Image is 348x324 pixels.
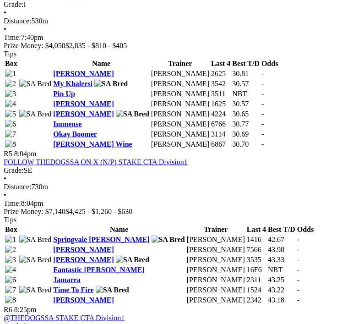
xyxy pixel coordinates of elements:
[297,276,299,284] span: -
[5,286,16,294] img: 7
[152,236,185,244] img: SA Bred
[232,130,260,139] td: 30.69
[19,256,52,264] img: SA Bred
[261,80,264,88] span: -
[53,286,93,294] a: Time To Fire
[267,286,296,295] td: 43.22
[53,140,132,148] a: [PERSON_NAME] Wine
[211,69,231,78] td: 2625
[5,225,17,233] span: Box
[4,183,31,191] span: Distance:
[4,0,344,9] div: I
[4,208,344,216] div: Prize Money: $7,140
[261,120,264,128] span: -
[232,69,260,78] td: 30.81
[5,140,16,148] img: 8
[232,79,260,88] td: 30.57
[5,90,16,98] img: 3
[4,25,6,33] span: •
[261,90,264,98] span: -
[5,100,16,108] img: 4
[53,110,114,118] a: [PERSON_NAME]
[186,245,245,254] td: [PERSON_NAME]
[246,225,266,234] th: Last 4
[4,199,21,207] span: Time:
[246,235,266,244] td: 1416
[4,158,188,166] a: FOLLOW THEDOGSSA ON X (N/P) STAKE CTA Division1
[186,286,245,295] td: [PERSON_NAME]
[4,42,344,50] div: Prize Money: $4,050
[186,275,245,285] td: [PERSON_NAME]
[186,255,245,264] td: [PERSON_NAME]
[19,236,52,244] img: SA Bred
[297,286,299,294] span: -
[4,306,12,313] span: R6
[267,255,296,264] td: 43.33
[19,110,52,118] img: SA Bred
[211,59,231,68] th: Last 4
[5,60,17,67] span: Box
[246,265,266,275] td: 16F6
[246,296,266,305] td: 2342
[5,266,16,274] img: 4
[4,0,24,8] span: Grade:
[4,33,344,42] div: 7:40pm
[4,199,344,208] div: 8:04pm
[186,235,245,244] td: [PERSON_NAME]
[246,275,266,285] td: 2311
[151,130,210,139] td: [PERSON_NAME]
[267,235,296,244] td: 42.67
[19,80,52,88] img: SA Bred
[151,110,210,119] td: [PERSON_NAME]
[53,100,114,108] a: [PERSON_NAME]
[211,110,231,119] td: 4224
[4,183,344,191] div: 730m
[267,225,296,234] th: Best T/D
[267,296,296,305] td: 43.18
[211,99,231,109] td: 1625
[246,245,266,254] td: 7566
[53,70,114,77] a: [PERSON_NAME]
[151,99,210,109] td: [PERSON_NAME]
[297,266,299,274] span: -
[297,225,314,234] th: Odds
[186,265,245,275] td: [PERSON_NAME]
[297,246,299,253] span: -
[5,246,16,254] img: 2
[232,110,260,119] td: 30.65
[261,140,264,148] span: -
[5,236,16,244] img: 1
[116,110,149,118] img: SA Bred
[116,256,149,264] img: SA Bred
[4,175,6,182] span: •
[53,90,75,98] a: Pin Up
[5,110,16,118] img: 5
[53,120,82,128] a: Immense
[5,256,16,264] img: 3
[297,256,299,264] span: -
[211,120,231,129] td: 6766
[4,17,344,25] div: 530m
[5,276,16,284] img: 6
[53,130,97,138] a: Okay Boomer
[261,110,264,118] span: -
[261,130,264,138] span: -
[14,150,37,158] span: 8:04pm
[232,99,260,109] td: 30.57
[53,246,114,253] a: [PERSON_NAME]
[4,33,21,41] span: Time:
[4,9,6,16] span: •
[261,100,264,108] span: -
[246,286,266,295] td: 1524
[151,89,210,99] td: [PERSON_NAME]
[4,191,6,199] span: •
[211,89,231,99] td: 3511
[297,236,299,243] span: -
[53,225,185,234] th: Name
[267,275,296,285] td: 43.25
[232,140,260,149] td: 30.70
[19,286,52,294] img: SA Bred
[186,296,245,305] td: [PERSON_NAME]
[5,130,16,138] img: 7
[151,59,210,68] th: Trainer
